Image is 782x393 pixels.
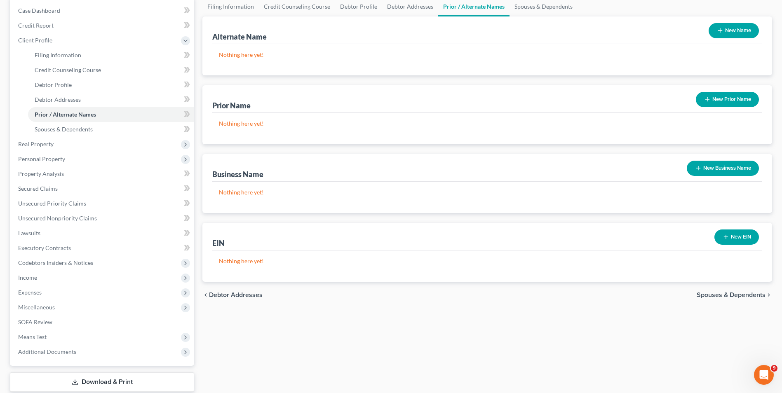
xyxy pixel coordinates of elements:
span: Unsecured Nonpriority Claims [18,215,97,222]
span: Income [18,274,37,281]
p: Nothing here yet! [219,119,756,128]
span: Debtor Addresses [209,292,263,298]
span: Miscellaneous [18,304,55,311]
div: Prior Name [212,101,251,110]
span: Means Test [18,333,47,340]
span: Expenses [18,289,42,296]
a: Credit Counseling Course [28,63,194,77]
span: Case Dashboard [18,7,60,14]
span: Real Property [18,140,54,147]
button: chevron_left Debtor Addresses [202,292,263,298]
span: Property Analysis [18,170,64,177]
span: Debtor Profile [35,81,72,88]
a: Secured Claims [12,181,194,196]
span: Unsecured Priority Claims [18,200,86,207]
button: New Business Name [687,161,759,176]
a: Unsecured Priority Claims [12,196,194,211]
a: Debtor Addresses [28,92,194,107]
span: Executory Contracts [18,244,71,251]
span: Secured Claims [18,185,58,192]
a: Filing Information [28,48,194,63]
button: Spouses & Dependents chevron_right [697,292,772,298]
i: chevron_right [766,292,772,298]
span: Credit Counseling Course [35,66,101,73]
button: New Name [709,23,759,38]
iframe: Intercom live chat [754,365,774,385]
span: Additional Documents [18,348,76,355]
a: Debtor Profile [28,77,194,92]
a: Prior / Alternate Names [28,107,194,122]
p: Nothing here yet! [219,188,756,196]
span: Prior / Alternate Names [35,111,96,118]
span: 9 [771,365,777,372]
a: Executory Contracts [12,241,194,255]
span: Client Profile [18,37,52,44]
span: Lawsuits [18,229,40,236]
a: Unsecured Nonpriority Claims [12,211,194,226]
div: Business Name [212,169,263,179]
button: New Prior Name [696,92,759,107]
a: Download & Print [10,372,194,392]
div: Alternate Name [212,32,267,42]
span: Spouses & Dependents [35,126,93,133]
span: Personal Property [18,155,65,162]
span: Credit Report [18,22,54,29]
span: Debtor Addresses [35,96,81,103]
p: Nothing here yet! [219,257,756,265]
i: chevron_left [202,292,209,298]
div: EIN [212,238,225,248]
span: Codebtors Insiders & Notices [18,259,93,266]
span: SOFA Review [18,318,52,325]
span: Spouses & Dependents [697,292,766,298]
a: Spouses & Dependents [28,122,194,137]
a: Credit Report [12,18,194,33]
span: Filing Information [35,51,81,58]
p: Nothing here yet! [219,51,756,59]
button: New EIN [714,229,759,245]
a: SOFA Review [12,315,194,330]
a: Lawsuits [12,226,194,241]
a: Case Dashboard [12,3,194,18]
a: Property Analysis [12,166,194,181]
